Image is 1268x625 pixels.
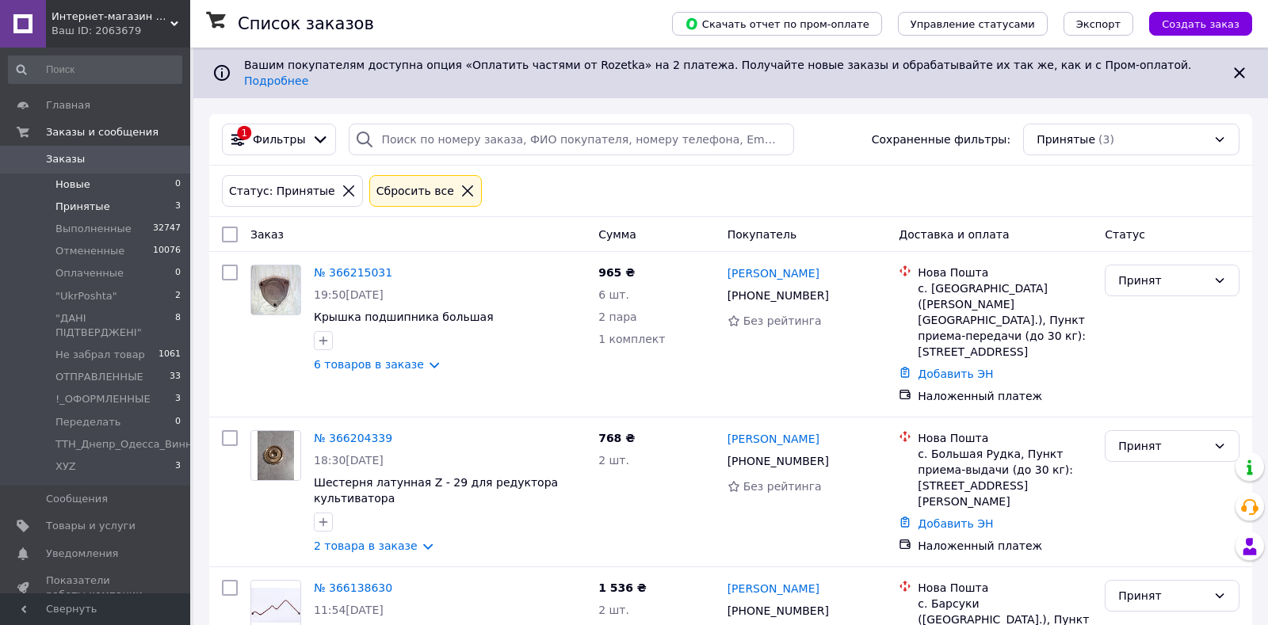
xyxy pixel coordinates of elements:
[55,311,175,340] span: "ДАНІ ПІДТВЕРДЖЕНІ"
[898,12,1048,36] button: Управление статусами
[55,437,212,452] span: ТТН_Днепр_Одесса_Винница
[728,431,819,447] a: [PERSON_NAME]
[918,368,993,380] a: Добавить ЭН
[46,152,85,166] span: Заказы
[175,311,181,340] span: 8
[153,222,181,236] span: 32747
[251,265,300,314] img: Фото товару
[1105,228,1145,241] span: Статус
[918,388,1092,404] div: Наложенный платеж
[55,348,145,362] span: Не забрал товар
[728,455,829,467] span: [PHONE_NUMBER]
[314,604,384,616] span: 11:54[DATE]
[598,454,629,467] span: 2 шт.
[46,574,147,602] span: Показатели работы компании
[158,348,181,362] span: 1061
[911,18,1035,30] span: Управление статусами
[918,446,1092,509] div: с. Большая Рудка, Пункт приема-выдачи (до 30 кг): [STREET_ADDRESS][PERSON_NAME]
[52,10,170,24] span: Интернет-магазин Агроруно
[373,182,457,200] div: Сбросить все
[598,266,635,279] span: 965 ₴
[153,244,181,258] span: 10076
[55,415,121,429] span: Переделать
[1076,18,1121,30] span: Экспорт
[1064,12,1133,36] button: Экспорт
[598,432,635,444] span: 768 ₴
[46,125,158,139] span: Заказы и сообщения
[250,430,301,481] a: Фото товару
[598,581,647,594] span: 1 536 ₴
[314,432,392,444] a: № 366204339
[314,476,558,505] a: Шестерня латунная Z - 29 для редуктора культиватора
[728,604,829,617] span: [PHONE_NUMBER]
[598,333,665,345] span: 1 комплект
[238,14,374,33] h1: Список заказов
[175,392,181,406] span: 3
[1162,18,1239,30] span: Создать заказ
[1118,587,1207,604] div: Принят
[244,74,308,87] a: Подробнее
[46,547,118,561] span: Уведомления
[918,430,1092,446] div: Нова Пошта
[52,24,190,38] div: Ваш ID: 2063679
[170,370,181,384] span: 33
[251,588,300,623] img: Фото товару
[46,98,90,112] span: Главная
[314,539,418,552] a: 2 товара в заказе
[743,314,822,327] span: Без рейтинга
[1037,131,1095,147] span: Принятые
[349,124,794,155] input: Поиск по номеру заказа, ФИО покупателя, номеру телефона, Email, номеру накладной
[314,288,384,301] span: 19:50[DATE]
[598,288,629,301] span: 6 шт.
[314,266,392,279] a: № 366215031
[728,228,797,241] span: Покупатель
[685,17,869,31] span: Скачать отчет по пром-оплате
[1149,12,1252,36] button: Создать заказ
[250,265,301,315] a: Фото товару
[314,358,424,371] a: 6 товаров в заказе
[175,177,181,192] span: 0
[55,266,124,280] span: Оплаченные
[55,244,124,258] span: Отмененные
[728,265,819,281] a: [PERSON_NAME]
[253,131,305,147] span: Фильтры
[55,177,90,192] span: Новые
[8,55,182,84] input: Поиск
[175,415,181,429] span: 0
[1133,17,1252,29] a: Создать заказ
[226,182,338,200] div: Статус: Принятые
[55,459,76,474] span: ХУZ
[55,392,151,406] span: !_ОФОРМЛЕННЫЕ
[918,538,1092,554] div: Наложенный платеж
[598,228,636,241] span: Сумма
[250,228,284,241] span: Заказ
[872,131,1010,147] span: Сохраненные фильтры:
[918,280,1092,360] div: с. [GEOGRAPHIC_DATA] ([PERSON_NAME][GEOGRAPHIC_DATA].), Пункт приема-передачи (до 30 кг): [STREET...
[244,59,1197,87] span: Вашим покупателям доступна опция «Оплатить частями от Rozetka» на 2 платежа. Получайте новые зака...
[728,289,829,302] span: [PHONE_NUMBER]
[55,222,132,236] span: Выполненные
[314,454,384,467] span: 18:30[DATE]
[1118,437,1207,455] div: Принят
[175,459,181,474] span: 3
[175,289,181,303] span: 2
[918,517,993,530] a: Добавить ЭН
[1098,133,1114,146] span: (3)
[55,289,117,303] span: "UkrPoshta"
[672,12,882,36] button: Скачать отчет по пром-оплате
[598,311,637,323] span: 2 пара
[175,266,181,280] span: 0
[55,200,110,214] span: Принятые
[899,228,1009,241] span: Доставка и оплата
[46,519,136,533] span: Товары и услуги
[1118,272,1207,289] div: Принят
[55,370,143,384] span: ОТПРАВЛЕННЫЕ
[918,580,1092,596] div: Нова Пошта
[46,492,108,506] span: Сообщения
[314,311,494,323] a: Крышка подшипника большая
[175,200,181,214] span: 3
[743,480,822,493] span: Без рейтинга
[918,265,1092,280] div: Нова Пошта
